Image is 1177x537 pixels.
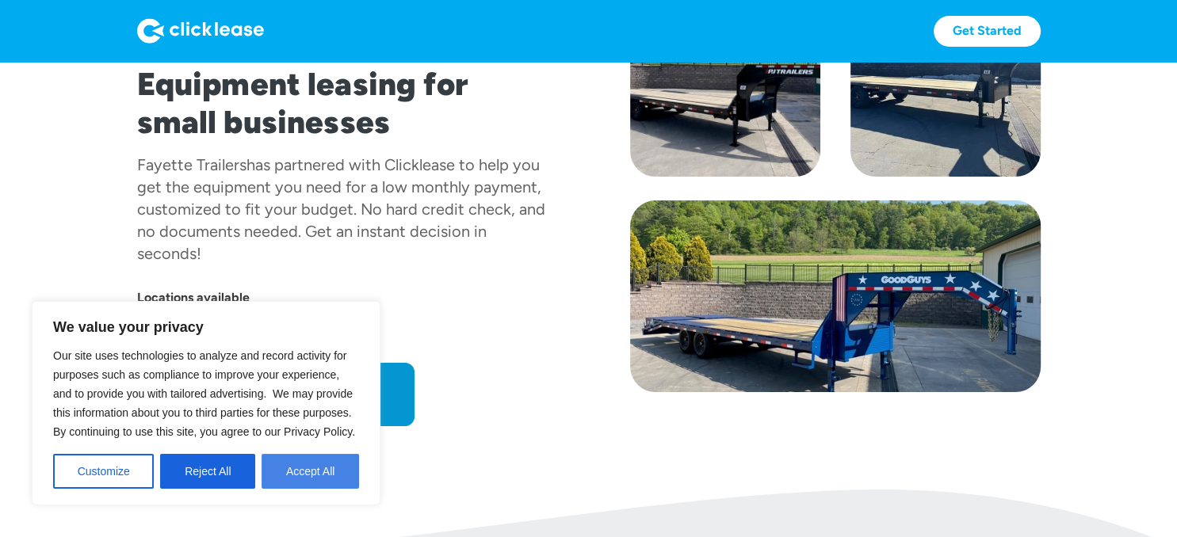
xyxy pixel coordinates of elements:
[53,318,359,337] p: We value your privacy
[137,155,545,263] div: has partnered with Clicklease to help you get the equipment you need for a low monthly payment, c...
[160,454,255,489] button: Reject All
[32,301,380,505] div: We value your privacy
[137,155,246,174] div: Fayette Trailers
[53,349,355,438] span: Our site uses technologies to analyze and record activity for purposes such as compliance to impr...
[137,18,264,44] img: Logo
[53,454,154,489] button: Customize
[934,16,1041,47] a: Get Started
[137,290,548,306] div: Locations available
[137,65,548,141] h1: Equipment leasing for small businesses
[262,454,359,489] button: Accept All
